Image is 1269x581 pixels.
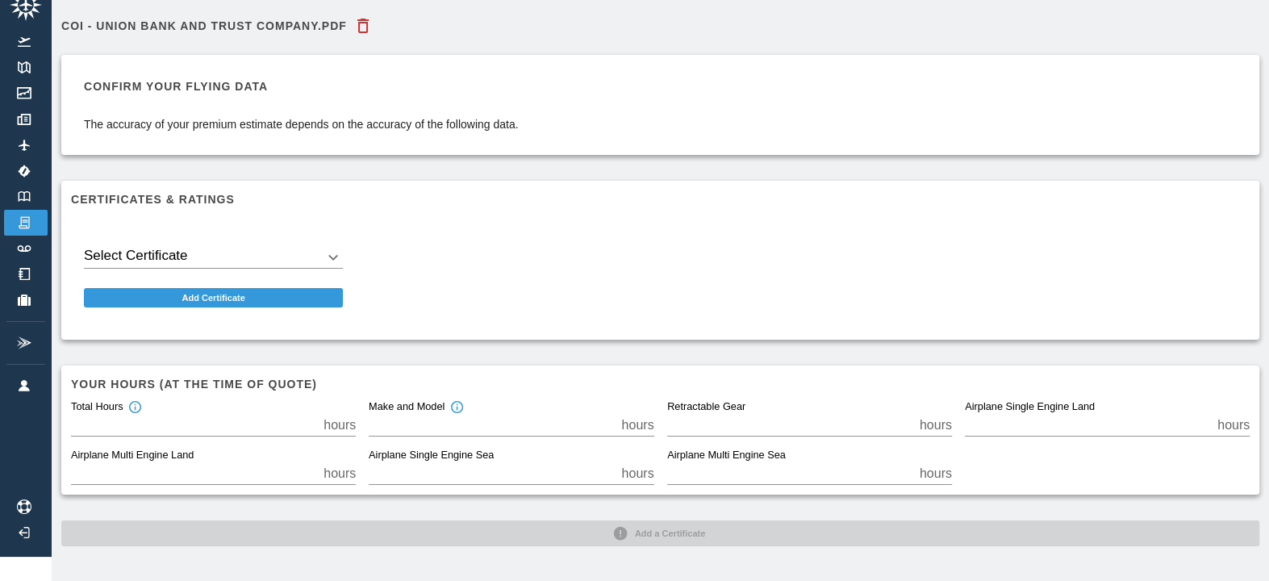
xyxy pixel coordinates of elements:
[965,400,1095,415] label: Airplane Single Engine Land
[1217,416,1250,435] p: hours
[324,416,356,435] p: hours
[127,400,142,415] svg: Total hours in fixed-wing aircraft
[324,464,356,483] p: hours
[920,416,952,435] p: hours
[71,375,1250,393] h6: Your hours (at the time of quote)
[369,400,464,415] div: Make and Model
[84,116,519,132] p: The accuracy of your premium estimate depends on the accuracy of the following data.
[621,416,653,435] p: hours
[621,464,653,483] p: hours
[71,449,194,463] label: Airplane Multi Engine Land
[84,77,519,95] h6: Confirm your flying data
[667,449,786,463] label: Airplane Multi Engine Sea
[71,400,142,415] div: Total Hours
[84,288,343,307] button: Add Certificate
[450,400,465,415] svg: Total hours in the make and model of the insured aircraft
[71,190,1250,208] h6: Certificates & Ratings
[369,449,494,463] label: Airplane Single Engine Sea
[61,20,347,31] h6: COI - Union Bank and Trust Company.pdf
[920,464,952,483] p: hours
[667,400,745,415] label: Retractable Gear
